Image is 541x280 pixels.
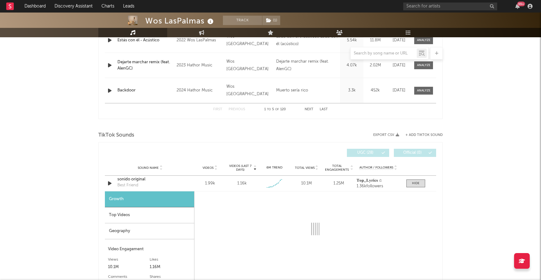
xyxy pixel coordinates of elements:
span: Total Engagements [324,164,350,172]
div: 5.54k [342,37,362,44]
button: Last [320,108,328,111]
div: 10.1M [108,263,150,271]
div: 452k [365,87,385,94]
span: TikTok Sounds [98,132,134,139]
span: Videos (last 7 days) [228,164,253,172]
div: Top Videos [105,207,194,223]
a: Dejarte marchar remix (feat. AlenGC) [117,59,173,71]
input: Search for artists [403,3,497,10]
div: Geography [105,223,194,239]
button: + Add TikTok Sound [405,133,443,137]
div: Wos [GEOGRAPHIC_DATA] [226,58,273,73]
a: Backdoor [117,87,173,94]
div: [DATE] [389,37,410,44]
div: Dejarte marchar remix (feat. AlenGC) [276,58,338,73]
div: Likes [150,256,191,263]
button: (1) [262,16,280,25]
div: 99 + [517,2,525,6]
input: Search by song name or URL [351,51,417,56]
div: Video Engagement [108,246,191,253]
a: 𝐓𝐨𝐩_𝐋𝐲𝐫𝐢𝐜𝐬 ♫ [357,179,400,183]
div: 1.99k [195,180,224,187]
div: 1 5 120 [258,106,292,113]
div: 2022 Wos LasPalmas [177,37,223,44]
div: Best Friend [117,182,138,189]
span: Total Views [295,166,315,170]
button: Official(0) [394,149,436,157]
div: 4.07k [342,62,362,69]
span: Videos [203,166,214,170]
div: Wos [GEOGRAPHIC_DATA] [226,83,273,98]
span: ( 1 ) [262,16,281,25]
button: Previous [229,108,245,111]
button: UGC(28) [347,149,389,157]
div: 3.3k [342,87,362,94]
button: 99+ [515,4,520,9]
div: [DATE] [389,62,410,69]
button: Next [305,108,313,111]
span: to [267,108,271,111]
div: Muerto sería rico [276,87,308,94]
a: sonido original [117,176,183,183]
a: Estás con él - Acústico [117,37,173,44]
div: Estás con él (Acústico), Estás con él (acústico) [276,33,338,48]
button: + Add TikTok Sound [399,133,443,137]
div: 10.1M [292,180,321,187]
div: Wos LasPalmas [145,16,215,26]
div: 1.25M [324,180,353,187]
div: Growth [105,191,194,207]
div: 2.02M [365,62,385,69]
div: 11.8M [365,37,385,44]
div: 2024 Hathor Music [177,87,223,94]
span: of [275,108,279,111]
button: First [213,108,222,111]
div: 6M Trend [260,165,289,170]
div: 2023 Hathor Music [177,62,223,69]
span: Sound Name [138,166,159,170]
div: Views [108,256,150,263]
button: Export CSV [373,133,399,137]
div: 1.16M [150,263,191,271]
div: 1.36k followers [357,184,400,189]
button: Track [223,16,262,25]
div: Wos [GEOGRAPHIC_DATA] [226,33,273,48]
div: [DATE] [389,87,410,94]
span: UGC ( 28 ) [351,151,380,155]
strong: 𝐓𝐨𝐩_𝐋𝐲𝐫𝐢𝐜𝐬 ♫ [357,179,382,183]
span: Official ( 0 ) [398,151,427,155]
div: 1.16k [237,180,247,187]
span: Author / Followers [359,166,393,170]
